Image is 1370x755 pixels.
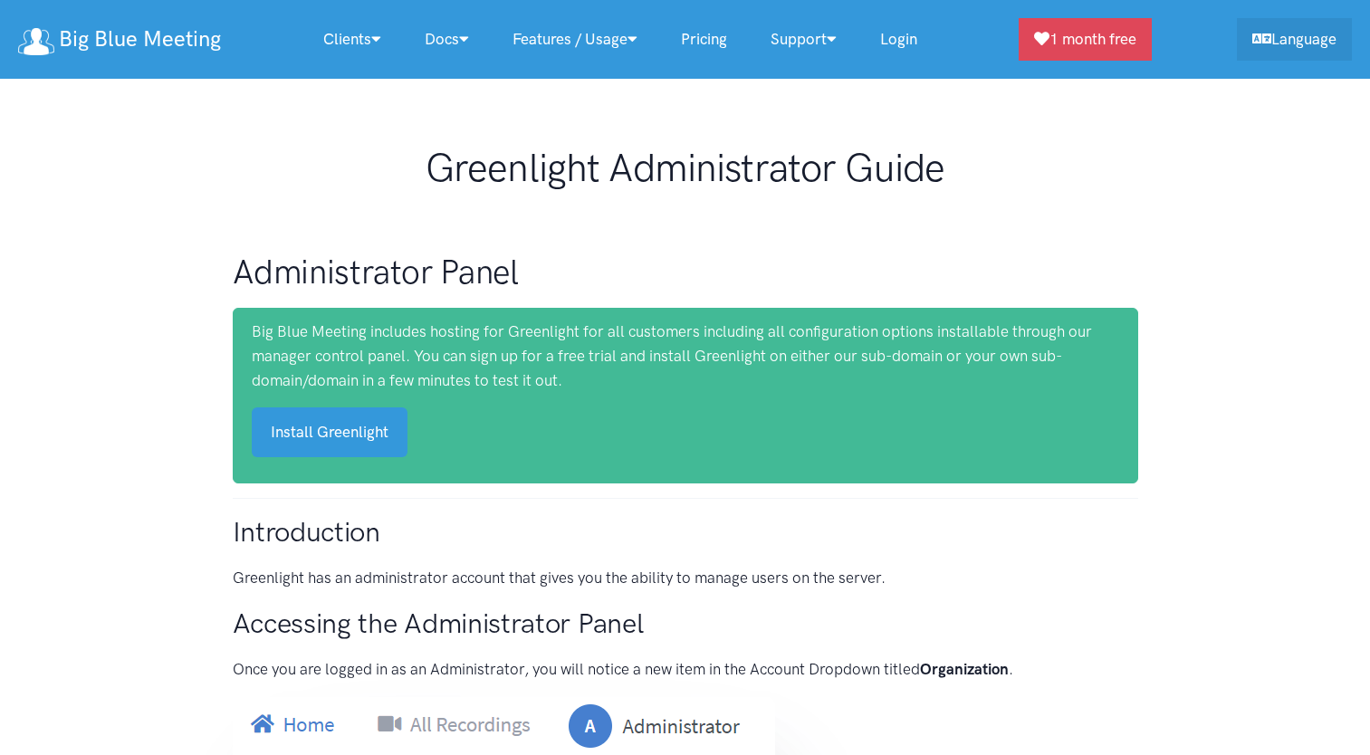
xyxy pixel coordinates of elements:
a: Language [1237,18,1352,61]
a: Features / Usage [491,20,659,59]
h1: Greenlight Administrator Guide [233,145,1138,192]
strong: Organization [920,660,1009,678]
a: Clients [302,20,403,59]
a: 1 month free [1019,18,1152,61]
a: Support [749,20,858,59]
a: Docs [403,20,491,59]
img: logo [18,28,54,55]
h2: Accessing the Administrator Panel [233,605,1138,643]
a: Pricing [659,20,749,59]
a: Big Blue Meeting [18,20,221,59]
p: Greenlight has an administrator account that gives you the ability to manage users on the server. [233,566,1138,590]
p: Big Blue Meeting includes hosting for Greenlight for all customers including all configuration op... [252,320,1119,394]
p: Once you are logged in as an Administrator, you will notice a new item in the Account Dropdown ti... [233,657,1138,682]
a: Login [858,20,939,59]
h2: Introduction [233,513,1138,551]
h1: Administrator Panel [233,250,1138,293]
a: Install Greenlight [252,407,407,457]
